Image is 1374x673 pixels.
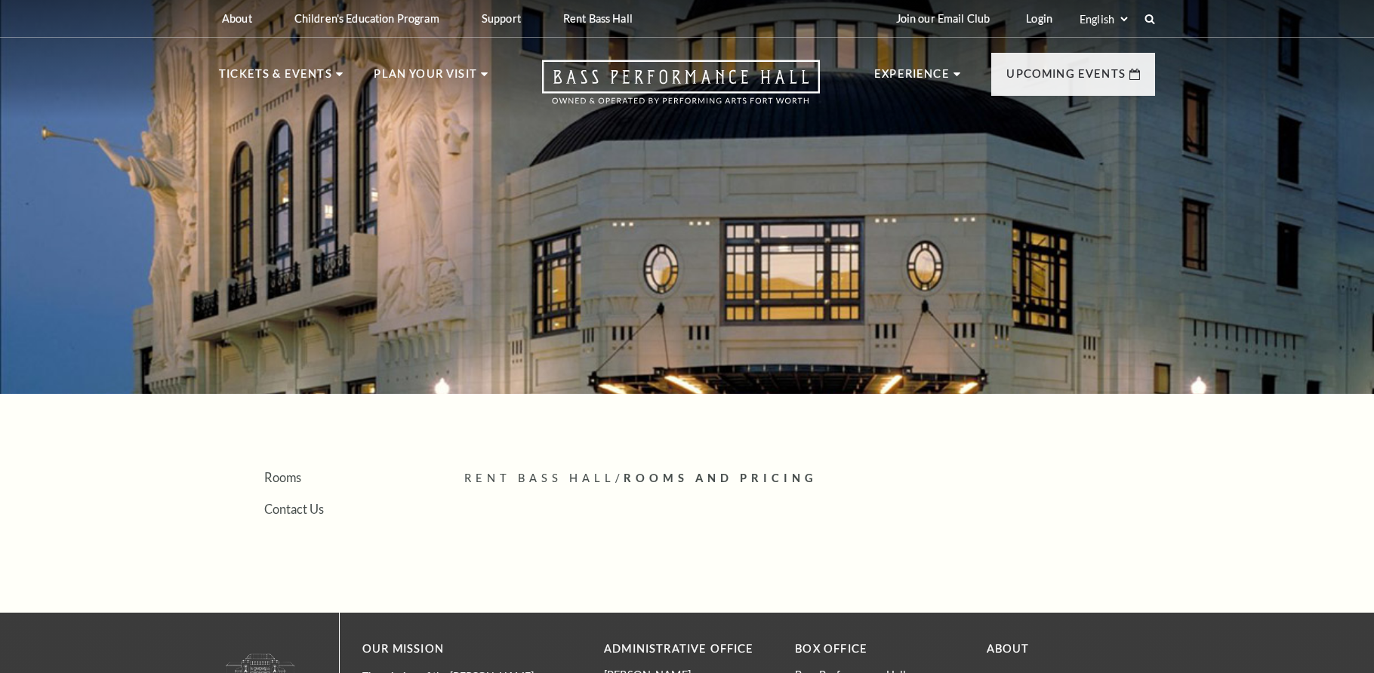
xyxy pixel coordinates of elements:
p: Plan Your Visit [374,65,477,92]
a: Rooms [264,470,301,484]
p: Upcoming Events [1006,65,1126,92]
p: OUR MISSION [362,640,551,659]
p: / [464,469,1155,488]
span: Rooms And Pricing [624,472,818,484]
p: Tickets & Events [219,65,332,92]
p: Support [482,12,521,25]
select: Select: [1077,12,1130,26]
a: About [987,642,1030,655]
p: Administrative Office [604,640,772,659]
p: Experience [874,65,950,92]
a: Contact Us [264,502,324,516]
p: About [222,12,252,25]
p: BOX OFFICE [795,640,963,659]
span: Rent Bass Hall [464,472,615,484]
p: Children's Education Program [294,12,439,25]
p: Rent Bass Hall [563,12,633,25]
